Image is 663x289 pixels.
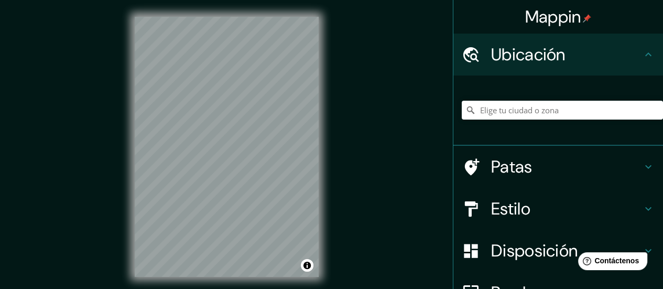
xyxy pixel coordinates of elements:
[583,14,591,23] img: pin-icon.png
[525,6,581,28] font: Mappin
[570,248,651,277] iframe: Lanzador de widgets de ayuda
[135,17,319,277] canvas: Mapa
[453,188,663,230] div: Estilo
[453,230,663,272] div: Disposición
[301,259,313,272] button: Activar o desactivar atribución
[453,34,663,76] div: Ubicación
[462,101,663,120] input: Elige tu ciudad o zona
[491,156,532,178] font: Patas
[491,240,578,262] font: Disposición
[491,44,566,66] font: Ubicación
[491,198,530,220] font: Estilo
[453,146,663,188] div: Patas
